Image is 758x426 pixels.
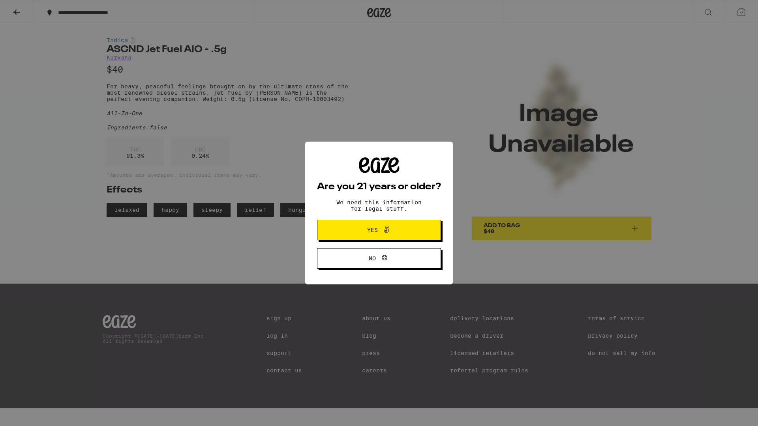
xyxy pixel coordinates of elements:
button: Yes [317,220,441,240]
span: Yes [367,227,378,233]
h2: Are you 21 years or older? [317,182,441,192]
button: No [317,248,441,269]
p: We need this information for legal stuff. [330,199,428,212]
iframe: Opens a widget where you can find more information [709,402,750,422]
span: No [369,256,376,261]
